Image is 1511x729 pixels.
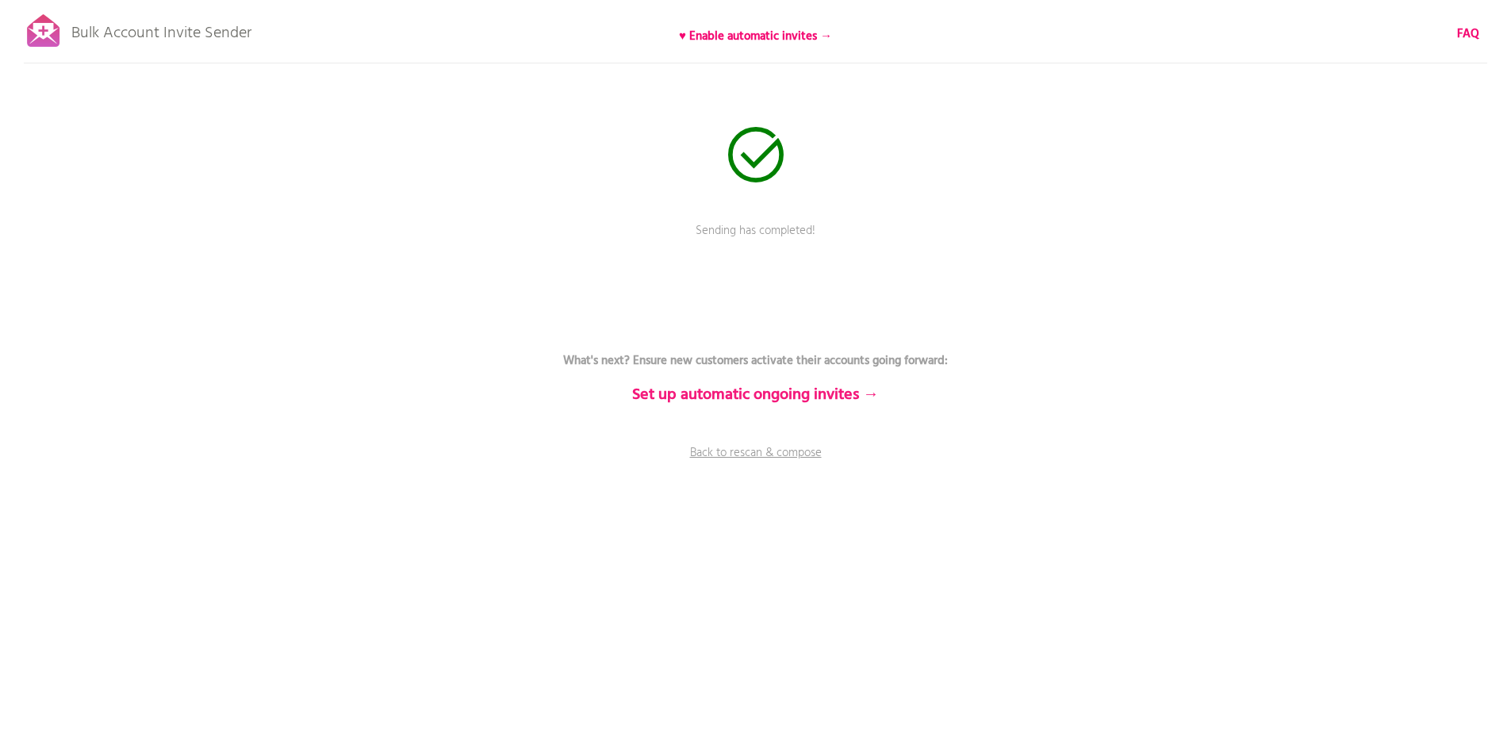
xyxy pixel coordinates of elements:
[1457,25,1479,43] a: FAQ
[563,351,948,370] b: What's next? Ensure new customers activate their accounts going forward:
[518,222,994,262] p: Sending has completed!
[71,10,251,49] p: Bulk Account Invite Sender
[518,444,994,484] a: Back to rescan & compose
[1457,25,1479,44] b: FAQ
[632,382,879,408] b: Set up automatic ongoing invites →
[679,27,832,46] b: ♥ Enable automatic invites →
